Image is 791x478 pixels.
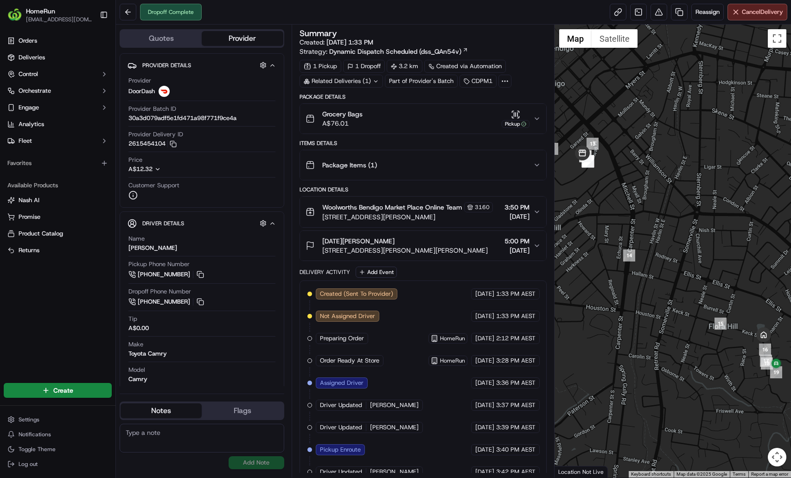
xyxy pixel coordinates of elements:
[19,431,51,438] span: Notifications
[770,366,782,378] div: 19
[320,468,362,476] span: Driver Updated
[714,318,727,330] div: 15
[26,6,55,16] button: HomeRun
[370,423,419,432] span: [PERSON_NAME]
[300,75,383,88] div: Related Deliveries (1)
[502,110,529,128] button: Pickup
[19,37,37,45] span: Orders
[300,47,468,56] div: Strategy:
[329,47,468,56] a: Dynamic Dispatch Scheduled (dss_QAn54v)
[322,109,363,119] span: Grocery Bags
[300,38,373,47] span: Created:
[300,268,350,276] div: Delivery Activity
[128,340,143,349] span: Make
[496,334,536,343] span: 2:12 PM AEST
[322,119,363,128] span: A$76.01
[496,423,536,432] span: 3:39 PM AEST
[370,468,419,476] span: [PERSON_NAME]
[459,75,497,88] div: CDPM1
[582,156,594,168] div: 10
[138,270,190,279] span: [PHONE_NUMBER]
[504,236,529,246] span: 5:00 PM
[496,401,536,409] span: 3:37 PM AEST
[7,7,22,22] img: HomeRun
[19,460,38,468] span: Log out
[475,357,494,365] span: [DATE]
[320,379,364,387] span: Assigned Driver
[504,203,529,212] span: 3:50 PM
[695,8,720,16] span: Reassign
[202,31,283,46] button: Provider
[559,29,592,48] button: Show street map
[504,246,529,255] span: [DATE]
[320,423,362,432] span: Driver Updated
[582,155,594,167] div: 11
[128,140,177,148] button: 2615454104
[557,465,587,478] img: Google
[496,312,536,320] span: 1:33 PM AEST
[4,443,112,456] button: Toggle Theme
[320,290,393,298] span: Created (Sent To Provider)
[691,4,724,20] button: Reassign
[128,105,176,113] span: Provider Batch ID
[128,324,149,332] div: A$0.00
[19,246,39,255] span: Returns
[4,413,112,426] button: Settings
[4,100,112,115] button: Engage
[623,249,635,261] div: 14
[202,403,283,418] button: Flags
[19,120,44,128] span: Analytics
[322,212,493,222] span: [STREET_ADDRESS][PERSON_NAME]
[19,70,38,78] span: Control
[496,379,536,387] span: 3:36 PM AEST
[19,87,51,95] span: Orchestrate
[138,298,190,306] span: [PHONE_NUMBER]
[759,344,771,356] div: 16
[768,448,786,466] button: Map camera controls
[320,334,364,343] span: Preparing Order
[761,357,773,370] div: 18
[300,29,337,38] h3: Summary
[142,62,191,69] span: Provider Details
[322,246,488,255] span: [STREET_ADDRESS][PERSON_NAME][PERSON_NAME]
[356,267,397,278] button: Add Event
[387,60,422,73] div: 3.2 km
[326,38,373,46] span: [DATE] 1:33 PM
[4,243,112,258] button: Returns
[19,446,56,453] span: Toggle Theme
[19,137,32,145] span: Fleet
[159,86,170,97] img: doordash_logo_v2.png
[300,231,547,261] button: [DATE][PERSON_NAME][STREET_ADDRESS][PERSON_NAME][PERSON_NAME]5:00 PM[DATE]
[128,366,145,374] span: Model
[4,178,112,193] div: Available Products
[300,60,341,73] div: 1 Pickup
[320,446,361,454] span: Pickup Enroute
[128,76,151,85] span: Provider
[733,472,746,477] a: Terms (opens in new tab)
[322,203,462,212] span: Woolworths Bendigo Market Place Online Team
[300,140,547,147] div: Items Details
[128,269,205,280] a: [PHONE_NUMBER]
[128,315,137,323] span: Tip
[557,465,587,478] a: Open this area in Google Maps (opens a new window)
[676,472,727,477] span: Map data ©2025 Google
[4,458,112,471] button: Log out
[300,104,547,134] button: Grocery BagsA$76.01Pickup
[26,16,92,23] button: [EMAIL_ADDRESS][DOMAIN_NAME]
[128,297,205,307] a: [PHONE_NUMBER]
[587,138,599,150] div: 13
[592,29,638,48] button: Show satellite imagery
[7,246,108,255] a: Returns
[322,236,395,246] span: [DATE][PERSON_NAME]
[300,197,547,227] button: Woolworths Bendigo Market Place Online Team3160[STREET_ADDRESS][PERSON_NAME]3:50 PM[DATE]
[142,220,184,227] span: Driver Details
[475,468,494,476] span: [DATE]
[128,235,145,243] span: Name
[19,196,39,204] span: Nash AI
[19,229,63,238] span: Product Catalog
[496,290,536,298] span: 1:33 PM AEST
